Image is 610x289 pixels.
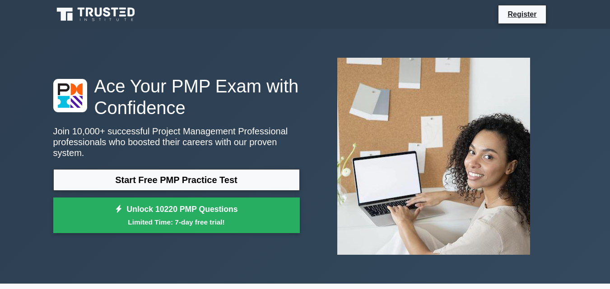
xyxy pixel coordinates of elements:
[502,9,542,20] a: Register
[53,169,300,191] a: Start Free PMP Practice Test
[53,75,300,119] h1: Ace Your PMP Exam with Confidence
[53,197,300,234] a: Unlock 10220 PMP QuestionsLimited Time: 7-day free trial!
[53,126,300,158] p: Join 10,000+ successful Project Management Professional professionals who boosted their careers w...
[65,217,289,227] small: Limited Time: 7-day free trial!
